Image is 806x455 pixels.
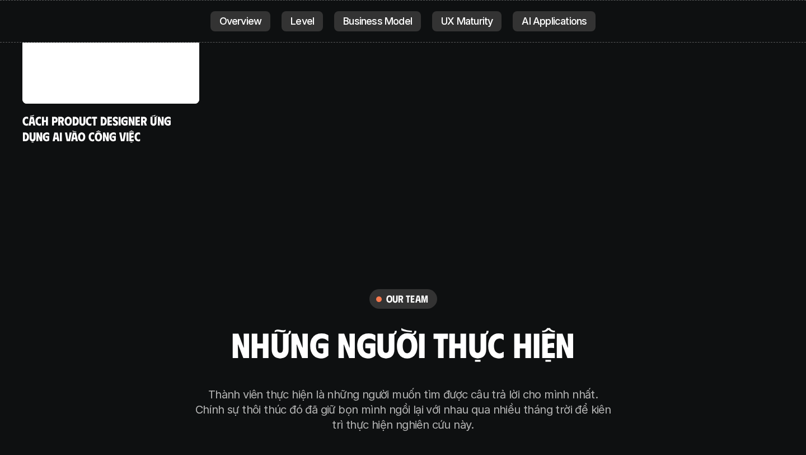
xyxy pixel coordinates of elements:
[231,324,574,363] h2: những người thực hiện
[432,11,502,31] a: UX Maturity
[290,16,314,27] p: Level
[343,16,412,27] p: Business Model
[210,11,271,31] a: Overview
[522,16,587,27] p: AI Applications
[193,387,613,433] p: Thành viên thực hiện là những người muốn tìm được câu trả lời cho mình nhất. Chính sự thôi thúc đ...
[22,113,174,143] a: Cách Product Designer ứng dụng AI vào công việc
[386,292,428,305] h6: our team
[334,11,421,31] a: Business Model
[219,16,262,27] p: Overview
[441,16,493,27] p: UX Maturity
[513,11,596,31] a: AI Applications
[282,11,323,31] a: Level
